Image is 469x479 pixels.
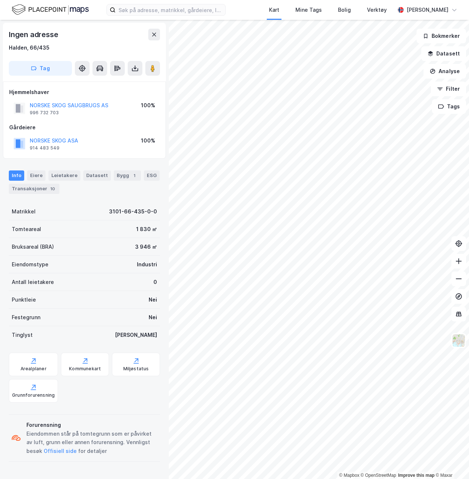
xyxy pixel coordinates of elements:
div: Gårdeiere [9,123,160,132]
button: Tag [9,61,72,76]
div: Grunnforurensning [12,392,55,398]
input: Søk på adresse, matrikkel, gårdeiere, leietakere eller personer [116,4,225,15]
div: Verktøy [367,6,387,14]
div: Eiendomstype [12,260,48,269]
div: Tinglyst [12,331,33,339]
a: OpenStreetMap [361,473,396,478]
img: Z [452,334,466,347]
div: Tomteareal [12,225,41,234]
div: Arealplaner [21,366,47,372]
div: Kart [269,6,279,14]
div: 100% [141,101,155,110]
div: ESG [144,170,160,181]
div: Punktleie [12,295,36,304]
div: Industri [137,260,157,269]
button: Tags [432,99,466,114]
div: Eiendommen står på tomtegrunn som er påvirket av luft, grunn eller annen forurensning. Vennligst ... [26,429,157,456]
div: Hjemmelshaver [9,88,160,97]
div: 10 [49,185,57,192]
iframe: Chat Widget [432,444,469,479]
button: Bokmerker [417,29,466,43]
div: Antall leietakere [12,278,54,287]
div: Transaksjoner [9,184,59,194]
div: Eiere [27,170,46,181]
div: Forurensning [26,421,157,429]
div: Info [9,170,24,181]
div: Kommunekart [69,366,101,372]
div: Festegrunn [12,313,40,322]
div: Miljøstatus [123,366,149,372]
div: 1 830 ㎡ [136,225,157,234]
div: [PERSON_NAME] [115,331,157,339]
div: 1 [131,172,138,179]
button: Analyse [423,64,466,79]
div: Nei [149,313,157,322]
div: Ingen adresse [9,29,59,40]
a: Improve this map [398,473,435,478]
button: Datasett [421,46,466,61]
div: Bolig [338,6,351,14]
div: Leietakere [48,170,80,181]
div: Matrikkel [12,207,36,216]
button: Filter [431,82,466,96]
div: Halden, 66/435 [9,43,50,52]
div: 996 732 703 [30,110,59,116]
div: 100% [141,136,155,145]
div: 0 [153,278,157,287]
div: Nei [149,295,157,304]
div: Bygg [114,170,141,181]
div: 3101-66-435-0-0 [109,207,157,216]
div: Kontrollprogram for chat [432,444,469,479]
div: 914 483 549 [30,145,59,151]
div: 3 946 ㎡ [135,242,157,251]
img: logo.f888ab2527a4732fd821a326f86c7f29.svg [12,3,89,16]
div: [PERSON_NAME] [407,6,448,14]
div: Bruksareal (BRA) [12,242,54,251]
div: Mine Tags [295,6,322,14]
div: Datasett [83,170,111,181]
a: Mapbox [339,473,359,478]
